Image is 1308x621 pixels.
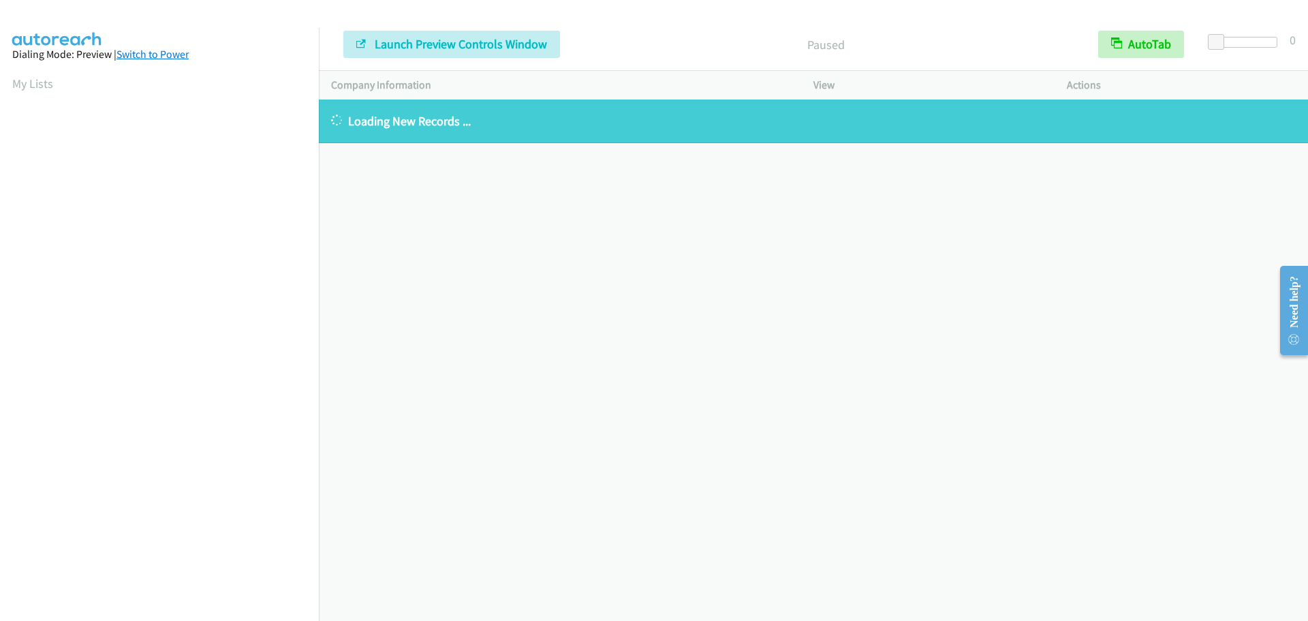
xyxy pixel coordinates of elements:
[12,46,307,63] div: Dialing Mode: Preview |
[1215,37,1277,48] div: Delay between calls (in seconds)
[1067,77,1296,93] p: Actions
[343,31,560,58] button: Launch Preview Controls Window
[375,36,547,52] span: Launch Preview Controls Window
[578,35,1074,54] p: Paused
[12,76,53,91] a: My Lists
[1268,256,1308,365] iframe: Resource Center
[331,77,789,93] p: Company Information
[116,48,189,61] a: Switch to Power
[331,112,1296,130] p: Loading New Records ...
[1098,31,1184,58] button: AutoTab
[1290,31,1296,49] div: 0
[813,77,1042,93] p: View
